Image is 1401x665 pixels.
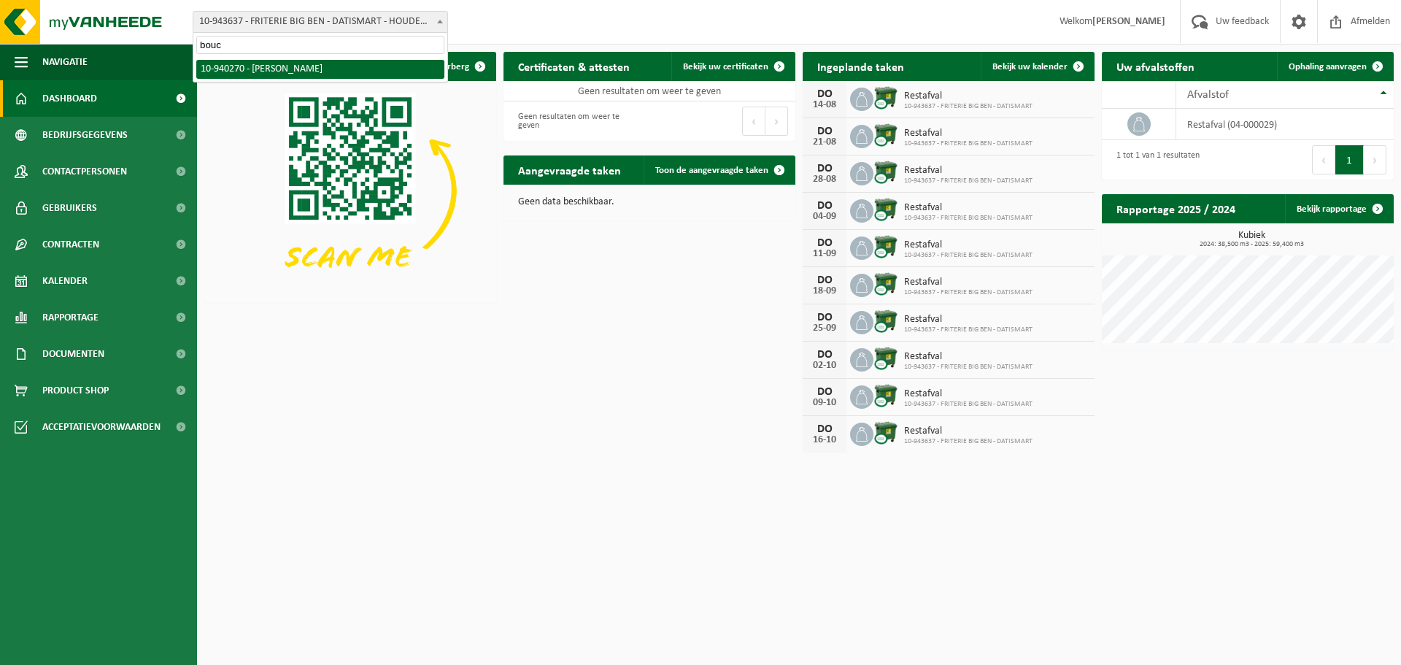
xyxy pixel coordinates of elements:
[655,166,768,175] span: Toon de aangevraagde taken
[810,398,839,408] div: 09-10
[1277,52,1392,81] a: Ophaling aanvragen
[425,52,495,81] button: Verberg
[810,386,839,398] div: DO
[42,409,161,445] span: Acceptatievoorwaarden
[42,153,127,190] span: Contactpersonen
[904,139,1033,148] span: 10-943637 - FRITERIE BIG BEN - DATISMART
[1102,52,1209,80] h2: Uw afvalstoffen
[193,11,448,33] span: 10-943637 - FRITERIE BIG BEN - DATISMART - HOUDENG-GOEGNIES
[904,388,1033,400] span: Restafval
[511,105,642,137] div: Geen resultaten om weer te geven
[873,346,898,371] img: WB-1100-CU
[904,165,1033,177] span: Restafval
[1335,145,1364,174] button: 1
[1187,89,1229,101] span: Afvalstof
[904,251,1033,260] span: 10-943637 - FRITERIE BIG BEN - DATISMART
[42,44,88,80] span: Navigatie
[42,336,104,372] span: Documenten
[810,200,839,212] div: DO
[671,52,794,81] a: Bekijk uw certificaten
[873,383,898,408] img: WB-1100-CU
[742,107,765,136] button: Previous
[1109,144,1200,176] div: 1 tot 1 van 1 resultaten
[810,137,839,147] div: 21-08
[644,155,794,185] a: Toon de aangevraagde taken
[904,214,1033,223] span: 10-943637 - FRITERIE BIG BEN - DATISMART
[810,126,839,137] div: DO
[810,349,839,361] div: DO
[42,226,99,263] span: Contracten
[810,88,839,100] div: DO
[873,272,898,296] img: WB-1100-CU
[904,314,1033,326] span: Restafval
[873,234,898,259] img: WB-1100-CU
[904,128,1033,139] span: Restafval
[503,81,795,101] td: Geen resultaten om weer te geven
[437,62,469,72] span: Verberg
[904,351,1033,363] span: Restafval
[810,435,839,445] div: 16-10
[904,177,1033,185] span: 10-943637 - FRITERIE BIG BEN - DATISMART
[518,197,781,207] p: Geen data beschikbaar.
[193,12,447,32] span: 10-943637 - FRITERIE BIG BEN - DATISMART - HOUDENG-GOEGNIES
[42,263,88,299] span: Kalender
[810,212,839,222] div: 04-09
[873,197,898,222] img: WB-1100-CU
[196,60,444,79] li: 10-940270 - [PERSON_NAME]
[873,85,898,110] img: WB-1100-CU
[873,160,898,185] img: WB-1100-CU
[1285,194,1392,223] a: Bekijk rapportage
[810,423,839,435] div: DO
[1364,145,1386,174] button: Next
[1109,231,1394,248] h3: Kubiek
[1312,145,1335,174] button: Previous
[1176,109,1394,140] td: restafval (04-000029)
[873,123,898,147] img: WB-1100-CU
[810,174,839,185] div: 28-08
[904,426,1033,437] span: Restafval
[904,239,1033,251] span: Restafval
[1289,62,1367,72] span: Ophaling aanvragen
[204,81,496,300] img: Download de VHEPlus App
[904,277,1033,288] span: Restafval
[810,249,839,259] div: 11-09
[810,286,839,296] div: 18-09
[873,309,898,334] img: WB-1100-CU
[992,62,1068,72] span: Bekijk uw kalender
[904,437,1033,446] span: 10-943637 - FRITERIE BIG BEN - DATISMART
[904,326,1033,334] span: 10-943637 - FRITERIE BIG BEN - DATISMART
[42,190,97,226] span: Gebruikers
[981,52,1093,81] a: Bekijk uw kalender
[810,323,839,334] div: 25-09
[810,361,839,371] div: 02-10
[810,100,839,110] div: 14-08
[42,299,99,336] span: Rapportage
[904,202,1033,214] span: Restafval
[904,288,1033,297] span: 10-943637 - FRITERIE BIG BEN - DATISMART
[1102,194,1250,223] h2: Rapportage 2025 / 2024
[42,372,109,409] span: Product Shop
[765,107,788,136] button: Next
[1109,241,1394,248] span: 2024: 38,500 m3 - 2025: 59,400 m3
[873,420,898,445] img: WB-1100-CU
[810,163,839,174] div: DO
[810,312,839,323] div: DO
[683,62,768,72] span: Bekijk uw certificaten
[810,274,839,286] div: DO
[904,363,1033,372] span: 10-943637 - FRITERIE BIG BEN - DATISMART
[803,52,919,80] h2: Ingeplande taken
[810,237,839,249] div: DO
[503,52,644,80] h2: Certificaten & attesten
[904,102,1033,111] span: 10-943637 - FRITERIE BIG BEN - DATISMART
[42,117,128,153] span: Bedrijfsgegevens
[42,80,97,117] span: Dashboard
[904,400,1033,409] span: 10-943637 - FRITERIE BIG BEN - DATISMART
[1092,16,1165,27] strong: [PERSON_NAME]
[503,155,636,184] h2: Aangevraagde taken
[904,91,1033,102] span: Restafval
